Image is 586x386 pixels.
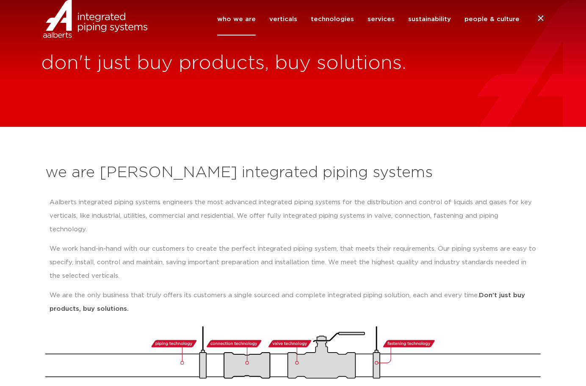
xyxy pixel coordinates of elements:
a: sustainability [408,3,451,36]
a: who we are [217,3,256,36]
a: verticals [269,3,297,36]
nav: Menu [217,3,520,36]
p: Aalberts integrated piping systems engineers the most advanced integrated piping systems for the ... [50,196,536,236]
p: We work hand-in-hand with our customers to create the perfect integrated piping system, that meet... [50,242,536,283]
a: services [368,3,395,36]
a: technologies [311,3,354,36]
p: We are the only business that truly offers its customers a single sourced and complete integrated... [50,289,536,316]
a: people & culture [464,3,520,36]
h2: we are [PERSON_NAME] integrated piping systems [45,163,541,183]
